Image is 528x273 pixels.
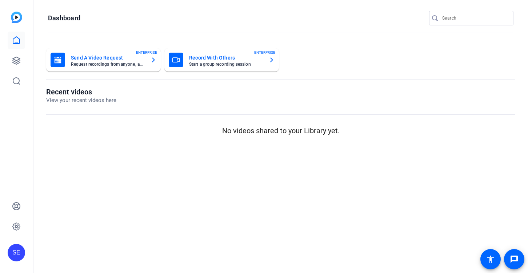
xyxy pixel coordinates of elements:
h1: Recent videos [46,87,116,96]
mat-icon: message [510,255,519,264]
h1: Dashboard [48,14,80,23]
img: blue-gradient.svg [11,12,22,23]
mat-card-title: Send A Video Request [71,53,145,62]
mat-card-title: Record With Others [189,53,263,62]
mat-card-subtitle: Start a group recording session [189,62,263,66]
p: View your recent videos here [46,96,116,105]
mat-card-subtitle: Request recordings from anyone, anywhere [71,62,145,66]
div: SE [8,244,25,261]
span: ENTERPRISE [254,50,275,55]
mat-icon: accessibility [486,255,495,264]
p: No videos shared to your Library yet. [46,125,515,136]
input: Search [442,14,508,23]
button: Send A Video RequestRequest recordings from anyone, anywhereENTERPRISE [46,48,161,72]
button: Record With OthersStart a group recording sessionENTERPRISE [164,48,279,72]
span: ENTERPRISE [136,50,157,55]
